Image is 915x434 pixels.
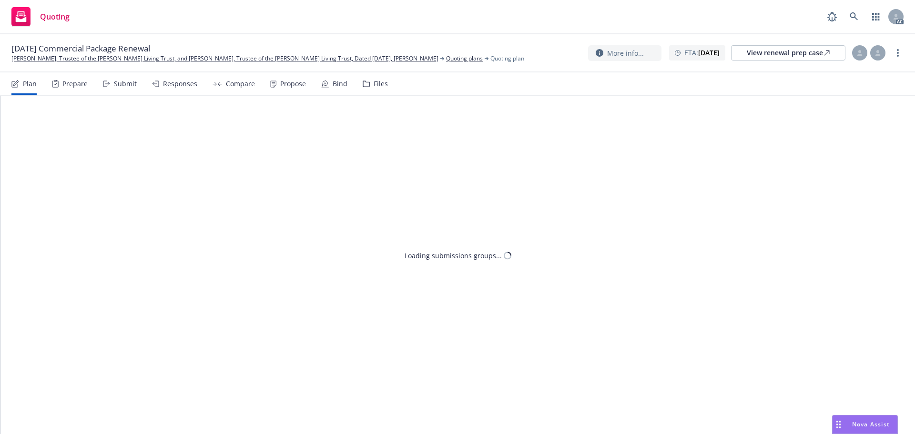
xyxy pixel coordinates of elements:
button: More info... [588,45,661,61]
a: Report a Bug [823,7,842,26]
span: Quoting plan [490,54,524,63]
div: Submit [114,80,137,88]
a: Quoting [8,3,73,30]
a: Switch app [866,7,885,26]
span: Nova Assist [852,420,890,428]
div: Loading submissions groups... [405,251,502,261]
div: Prepare [62,80,88,88]
div: Plan [23,80,37,88]
a: [PERSON_NAME], Trustee of the [PERSON_NAME] Living Trust, and [PERSON_NAME], Trustee of the [PERS... [11,54,438,63]
strong: [DATE] [698,48,720,57]
button: Nova Assist [832,415,898,434]
a: Quoting plans [446,54,483,63]
div: Compare [226,80,255,88]
span: Quoting [40,13,70,20]
span: More info... [607,48,644,58]
div: Bind [333,80,347,88]
a: more [892,47,904,59]
span: ETA : [684,48,720,58]
div: Responses [163,80,197,88]
div: Propose [280,80,306,88]
div: Files [374,80,388,88]
div: Drag to move [833,415,844,434]
a: View renewal prep case [731,45,845,61]
div: View renewal prep case [747,46,830,60]
span: [DATE] Commercial Package Renewal [11,43,150,54]
a: Search [844,7,864,26]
